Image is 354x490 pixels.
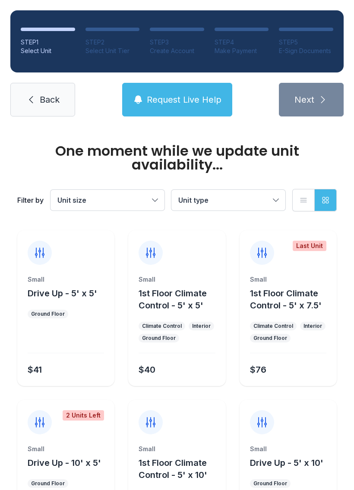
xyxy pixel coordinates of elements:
button: Drive Up - 5' x 10' [250,457,323,469]
div: Ground Floor [253,480,287,487]
div: Ground Floor [31,480,65,487]
div: Ground Floor [31,311,65,317]
div: STEP 3 [150,38,204,47]
div: Select Unit [21,47,75,55]
div: Select Unit Tier [85,47,140,55]
span: Unit size [57,196,86,204]
div: Ground Floor [253,335,287,342]
div: STEP 1 [21,38,75,47]
span: Next [294,94,314,106]
div: Small [139,275,215,284]
div: Small [28,275,104,284]
span: Drive Up - 10' x 5' [28,458,101,468]
div: $76 [250,364,266,376]
div: Small [139,445,215,453]
button: 1st Floor Climate Control - 5' x 7.5' [250,287,333,311]
div: Filter by [17,195,44,205]
button: Unit size [51,190,164,210]
button: Drive Up - 5' x 5' [28,287,97,299]
div: Small [250,275,326,284]
div: STEP 5 [279,38,333,47]
div: 2 Units Left [63,410,104,421]
div: STEP 4 [215,38,269,47]
div: E-Sign Documents [279,47,333,55]
div: Make Payment [215,47,269,55]
div: Ground Floor [142,335,176,342]
div: Interior [303,323,322,330]
div: Small [28,445,104,453]
button: 1st Floor Climate Control - 5' x 10' [139,457,222,481]
div: Small [250,445,326,453]
div: Climate Control [253,323,293,330]
span: 1st Floor Climate Control - 5' x 10' [139,458,207,480]
span: Drive Up - 5' x 5' [28,288,97,298]
div: STEP 2 [85,38,140,47]
div: One moment while we update unit availability... [17,144,337,172]
div: $41 [28,364,42,376]
div: Last Unit [293,241,326,251]
div: Interior [192,323,211,330]
span: Unit type [178,196,209,204]
span: Drive Up - 5' x 10' [250,458,323,468]
button: Unit type [171,190,285,210]
div: Create Account [150,47,204,55]
span: Request Live Help [147,94,221,106]
span: Back [40,94,60,106]
span: 1st Floor Climate Control - 5' x 5' [139,288,207,311]
div: Climate Control [142,323,182,330]
button: 1st Floor Climate Control - 5' x 5' [139,287,222,311]
span: 1st Floor Climate Control - 5' x 7.5' [250,288,322,311]
div: $40 [139,364,155,376]
button: Drive Up - 10' x 5' [28,457,101,469]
